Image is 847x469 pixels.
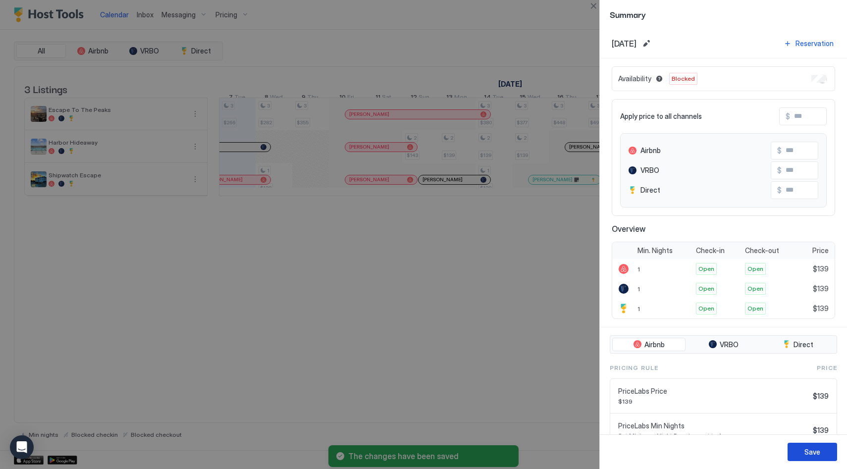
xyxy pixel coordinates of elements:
[777,186,782,195] span: $
[696,246,725,255] span: Check-in
[777,166,782,175] span: $
[747,304,763,313] span: Open
[640,186,660,195] span: Direct
[618,387,809,396] span: PriceLabs Price
[10,435,34,459] div: Open Intercom Messenger
[637,246,673,255] span: Min. Nights
[698,264,714,273] span: Open
[747,264,763,273] span: Open
[618,398,809,405] span: $139
[745,246,779,255] span: Check-out
[817,364,837,372] span: Price
[804,447,820,457] div: Save
[637,305,640,313] span: 1
[813,392,829,401] span: $139
[620,112,702,121] span: Apply price to all channels
[794,340,813,349] span: Direct
[812,246,829,255] span: Price
[782,37,835,50] button: Reservation
[788,443,837,461] button: Save
[813,426,829,435] span: $139
[612,224,835,234] span: Overview
[747,284,763,293] span: Open
[610,335,837,354] div: tab-group
[612,39,636,49] span: [DATE]
[618,421,809,430] span: PriceLabs Min Nights
[720,340,739,349] span: VRBO
[795,38,834,49] div: Reservation
[612,338,686,352] button: Airbnb
[637,285,640,293] span: 1
[813,284,829,293] span: $139
[610,8,837,20] span: Summary
[813,264,829,273] span: $139
[688,338,759,352] button: VRBO
[813,304,829,313] span: $139
[637,265,640,273] span: 1
[762,338,835,352] button: Direct
[672,74,695,83] span: Blocked
[786,112,790,121] span: $
[640,38,652,50] button: Edit date range
[653,73,665,85] button: Blocked dates override all pricing rules and remain unavailable until manually unblocked
[777,146,782,155] span: $
[640,166,659,175] span: VRBO
[644,340,665,349] span: Airbnb
[610,364,658,372] span: Pricing Rule
[618,74,651,83] span: Availability
[640,146,661,155] span: Airbnb
[698,284,714,293] span: Open
[698,304,714,313] span: Open
[618,432,809,439] span: Set Minimum Night Requirement to 1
